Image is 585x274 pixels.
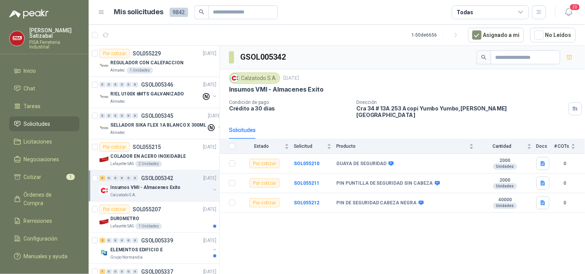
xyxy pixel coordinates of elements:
span: search [481,55,487,60]
span: Solicitud [294,144,325,149]
img: Company Logo [99,186,109,195]
h3: GSOL005342 [240,51,287,63]
span: Chat [24,84,35,93]
p: COLADOR EN ACERO INOXIDABLE [110,153,186,160]
a: Solicitudes [9,117,79,131]
p: Almatec [110,67,125,74]
span: Solicitudes [24,120,51,128]
th: Docs [536,139,554,154]
a: SOL055210 [294,161,319,166]
div: 0 [126,113,131,119]
h1: Mis solicitudes [114,7,164,18]
p: REGULADOR CON CALEFACCION [110,59,184,67]
th: # COTs [554,139,585,154]
span: Remisiones [24,217,52,225]
div: Unidades [493,183,517,189]
div: 0 [132,175,138,181]
div: 1 - 50 de 6656 [412,29,462,41]
div: 3 [99,175,105,181]
p: [DATE] [203,81,216,89]
div: Unidades [493,203,517,209]
div: 0 [113,175,118,181]
p: Insumos VMI - Almacenes Exito [229,85,324,94]
div: Por cotizar [250,179,280,188]
p: Lafayette SAS [110,161,134,167]
p: Almatec [110,130,125,136]
a: Por cotizarSOL055215[DATE] Company LogoCOLADOR EN ACERO INOXIDABLELafayette SAS2 Unidades [89,139,219,170]
div: 0 [99,82,105,87]
div: 0 [132,82,138,87]
span: Inicio [24,67,36,75]
a: Negociaciones [9,152,79,167]
img: Logo peakr [9,9,49,18]
a: 0 0 0 0 0 0 GSOL005346[DATE] Company LogoRIEL U100X 6MTS GALVANIZADOAlmatec [99,80,218,105]
p: Lafayette SAS [110,223,134,229]
div: 0 [119,82,125,87]
a: Chat [9,81,79,96]
div: 0 [106,175,112,181]
b: PIN PUNTILLA DE SEGURIDAD SIN CABEZA [336,180,433,187]
div: 1 Unidades [135,223,162,229]
th: Producto [336,139,479,154]
img: Company Logo [99,155,109,164]
div: 0 [126,238,131,243]
div: 0 [99,113,105,119]
a: Licitaciones [9,134,79,149]
a: Remisiones [9,214,79,228]
button: Asignado a mi [468,28,524,42]
span: Licitaciones [24,137,52,146]
b: 2000 [479,158,532,164]
p: GSOL005342 [141,175,173,181]
div: Por cotizar [99,142,130,152]
span: Negociaciones [24,155,59,164]
a: SOL055211 [294,180,319,186]
div: Calzatodo S.A. [229,72,280,84]
p: Grupo Normandía [110,254,143,261]
img: Company Logo [99,217,109,226]
img: Company Logo [99,61,109,70]
p: Condición de pago [229,100,351,105]
div: 0 [106,113,112,119]
a: Tareas [9,99,79,114]
b: 0 [554,199,576,207]
span: Configuración [24,234,58,243]
b: GUAYA DE SEGURIDAD [336,161,387,167]
span: Órdenes de Compra [24,190,72,207]
img: Company Logo [99,124,109,133]
th: Solicitud [294,139,336,154]
b: 40000 [479,197,532,203]
div: 0 [106,238,112,243]
span: 20 [570,3,580,11]
div: 0 [113,113,118,119]
img: Company Logo [99,92,109,102]
p: ELEMENTOS EDIFICIO E [110,246,163,254]
th: Cantidad [479,139,536,154]
p: SELLADOR SIKA FLEX 1A BLANCO X 300ML [110,122,206,129]
p: [DATE] [203,144,216,151]
div: 2 Unidades [135,161,162,167]
div: 0 [126,175,131,181]
span: Estado [240,144,283,149]
a: Órdenes de Compra [9,187,79,211]
span: # COTs [554,144,570,149]
b: 2000 [479,177,532,184]
a: Inicio [9,63,79,78]
span: Cantidad [479,144,526,149]
a: Cotizar1 [9,170,79,184]
div: Solicitudes [229,126,256,134]
a: 2 0 0 0 0 0 GSOL005339[DATE] Company LogoELEMENTOS EDIFICIO EGrupo Normandía [99,236,218,261]
p: Calzatodo S.A. [110,192,136,198]
a: Manuales y ayuda [9,249,79,264]
span: search [199,9,204,15]
div: Por cotizar [99,205,130,214]
b: 0 [554,160,576,167]
b: PIN DE SEGURIDAD CABEZA NEGRA [336,200,417,206]
b: 0 [554,180,576,187]
p: Crédito a 30 días [229,105,351,112]
span: Manuales y ayuda [24,252,68,261]
div: Todas [457,8,473,17]
b: SOL055212 [294,200,319,205]
p: [DATE] [203,206,216,213]
span: 9842 [170,8,188,17]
